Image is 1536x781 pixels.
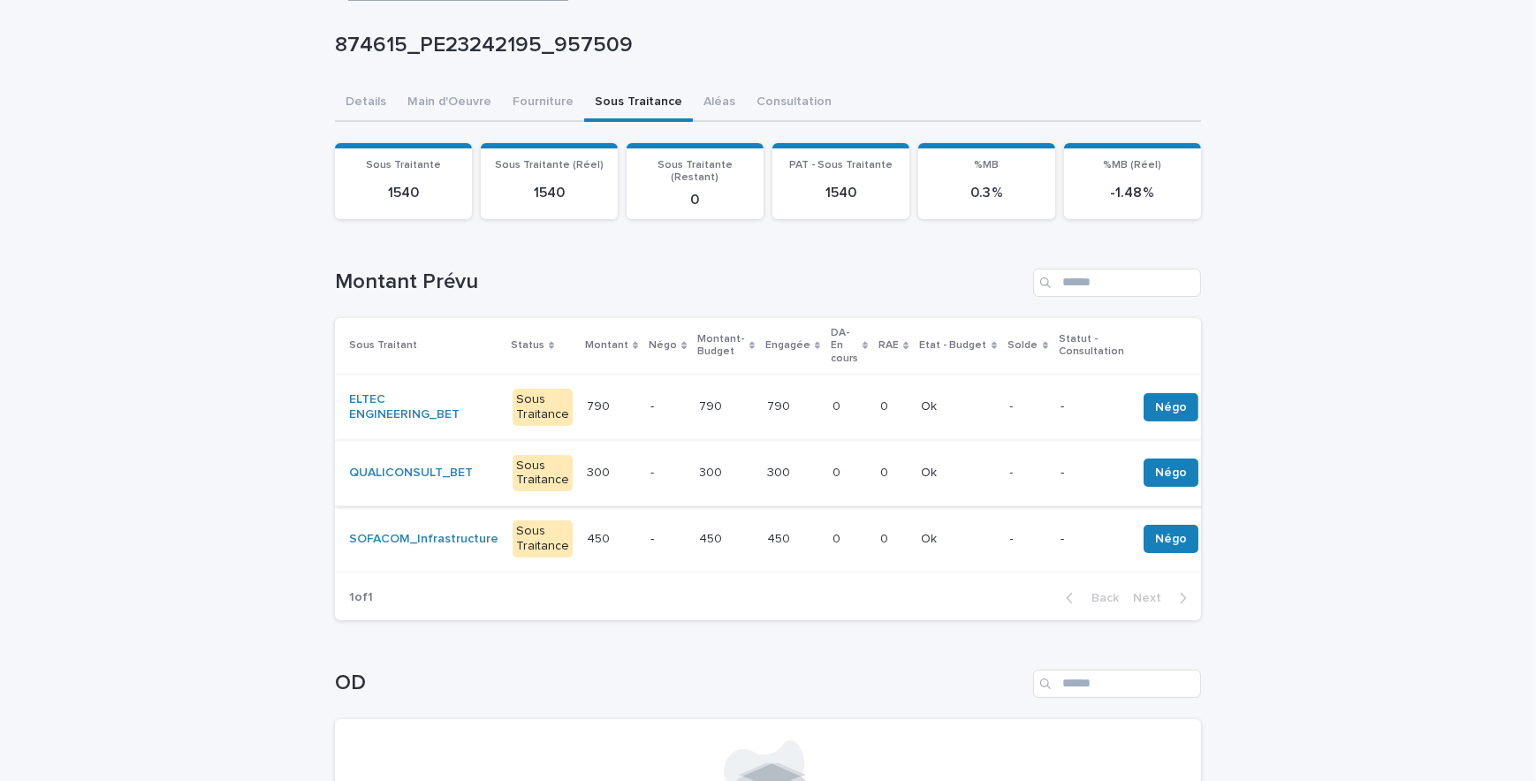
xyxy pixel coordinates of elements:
[1010,399,1046,414] p: -
[1052,590,1126,606] button: Back
[366,160,441,171] span: Sous Traitante
[1075,185,1190,201] p: -1.48 %
[335,671,1026,696] h1: OD
[922,396,941,414] p: Ok
[650,466,685,481] p: -
[700,396,726,414] p: 790
[650,532,685,547] p: -
[513,520,573,557] div: Sous Traitance
[698,330,745,362] p: Montant-Budget
[1010,466,1046,481] p: -
[1010,532,1046,547] p: -
[349,336,417,355] p: Sous Traitant
[1155,464,1187,481] span: Négo
[789,160,893,171] span: PAT - Sous Traitante
[649,336,677,355] p: Négo
[495,160,604,171] span: Sous Traitante (Réel)
[929,185,1045,201] p: 0.3 %
[767,396,794,414] p: 790
[922,528,941,547] p: Ok
[1155,530,1187,548] span: Négo
[783,185,899,201] p: 1540
[1104,160,1162,171] span: %MB (Réel)
[491,185,607,201] p: 1540
[1008,336,1038,355] p: Solde
[693,85,746,122] button: Aléas
[920,336,987,355] p: Etat - Budget
[335,576,387,619] p: 1 of 1
[346,185,461,201] p: 1540
[880,396,892,414] p: 0
[335,374,1227,440] tr: ELTEC ENGINEERING_BET Sous Traitance790790 -790790 790790 00 00 OkOk --Négo
[878,336,899,355] p: RAE
[1133,592,1172,604] span: Next
[1081,592,1119,604] span: Back
[584,85,693,122] button: Sous Traitance
[585,336,628,355] p: Montant
[1144,393,1198,421] button: Négo
[880,528,892,547] p: 0
[922,462,941,481] p: Ok
[335,440,1227,506] tr: QUALICONSULT_BET Sous Traitance300300 -300300 300300 00 00 OkOk --Négo
[587,528,613,547] p: 450
[1061,532,1122,547] p: -
[1061,399,1122,414] p: -
[1126,590,1201,606] button: Next
[349,392,498,422] a: ELTEC ENGINEERING_BET
[335,85,397,122] button: Details
[349,532,498,547] a: SOFACOM_Infrastructure
[502,85,584,122] button: Fourniture
[833,462,844,481] p: 0
[335,33,1194,58] p: 874615_PE23242195_957509
[1155,398,1187,416] span: Négo
[1033,670,1201,698] input: Search
[831,323,858,368] p: DA-En cours
[975,160,1000,171] span: %MB
[833,528,844,547] p: 0
[700,528,726,547] p: 450
[1059,330,1124,362] p: Statut - Consultation
[397,85,502,122] button: Main d'Oeuvre
[1061,466,1122,481] p: -
[700,462,726,481] p: 300
[513,455,573,492] div: Sous Traitance
[1033,269,1201,297] input: Search
[511,336,544,355] p: Status
[637,192,753,209] p: 0
[587,396,613,414] p: 790
[767,528,794,547] p: 450
[335,269,1026,295] h1: Montant Prévu
[767,462,794,481] p: 300
[1144,459,1198,487] button: Négo
[349,466,473,481] a: QUALICONSULT_BET
[746,85,842,122] button: Consultation
[513,389,573,426] div: Sous Traitance
[658,160,733,183] span: Sous Traitante (Restant)
[650,399,685,414] p: -
[880,462,892,481] p: 0
[1144,525,1198,553] button: Négo
[335,506,1227,572] tr: SOFACOM_Infrastructure Sous Traitance450450 -450450 450450 00 00 OkOk --Négo
[587,462,613,481] p: 300
[765,336,810,355] p: Engagée
[833,396,844,414] p: 0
